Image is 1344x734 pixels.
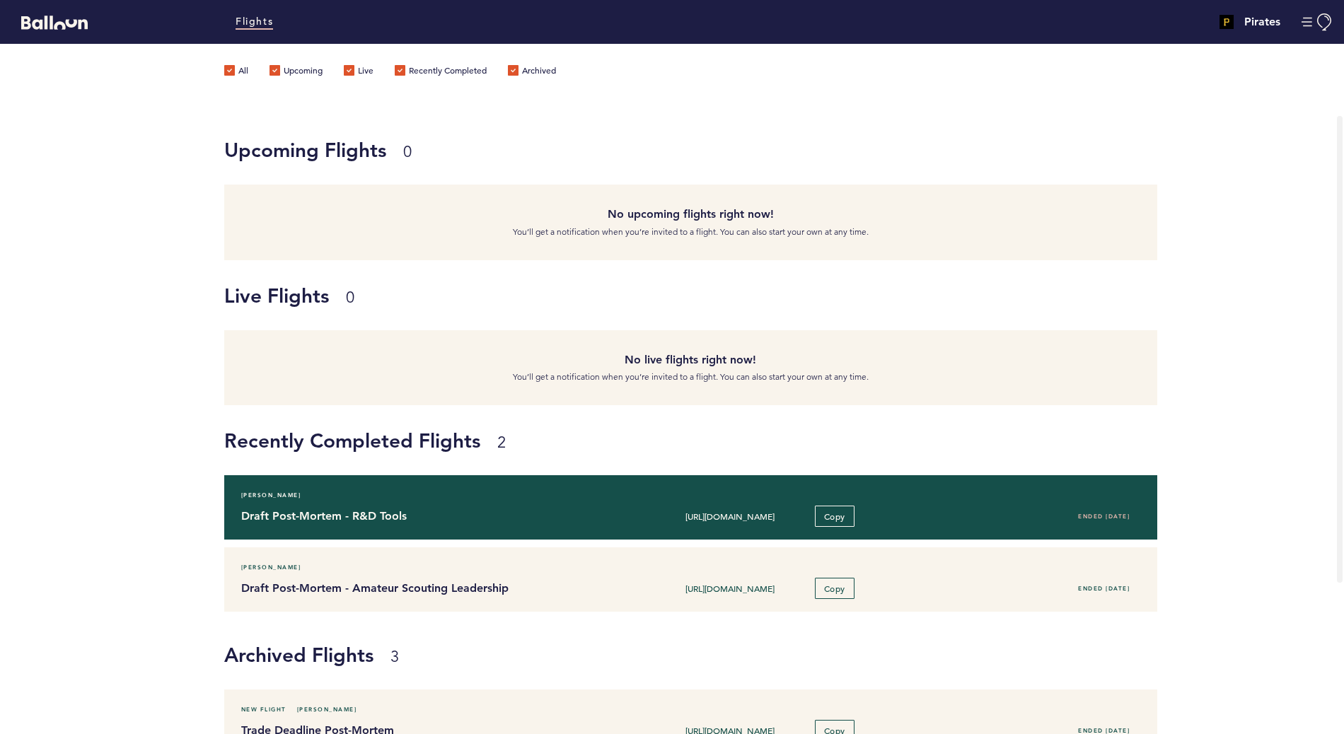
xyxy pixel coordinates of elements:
h1: Recently Completed Flights [224,426,1333,455]
h4: No upcoming flights right now! [235,206,1147,223]
p: You’ll get a notification when you’re invited to a flight. You can also start your own at any time. [235,370,1147,384]
small: 0 [346,288,354,307]
span: New Flight [241,702,286,716]
h4: Pirates [1244,13,1280,30]
span: Copy [824,583,845,594]
label: All [224,65,248,79]
h4: Draft Post-Mortem - R&D Tools [241,508,603,525]
a: Balloon [11,14,88,29]
span: Ended [DATE] [1078,585,1130,592]
span: Ended [DATE] [1078,513,1130,520]
p: You’ll get a notification when you’re invited to a flight. You can also start your own at any time. [235,225,1147,239]
label: Live [344,65,373,79]
h4: Draft Post-Mortem - Amateur Scouting Leadership [241,580,603,597]
span: [PERSON_NAME] [297,702,357,716]
span: [PERSON_NAME] [241,560,301,574]
span: Ended [DATE] [1078,727,1130,734]
small: 3 [390,647,399,666]
h4: No live flights right now! [235,351,1147,368]
button: Copy [815,506,855,527]
small: 0 [403,142,412,161]
small: 2 [497,433,506,452]
svg: Balloon [21,16,88,30]
h1: Upcoming Flights [224,136,1147,164]
label: Recently Completed [395,65,487,79]
span: [PERSON_NAME] [241,488,301,502]
label: Archived [508,65,556,79]
label: Upcoming [270,65,323,79]
button: Manage Account [1302,13,1333,31]
h1: Live Flights [224,281,1147,310]
h1: Archived Flights [224,641,1333,669]
a: Flights [236,14,273,30]
span: Copy [824,511,845,522]
button: Copy [815,578,855,599]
